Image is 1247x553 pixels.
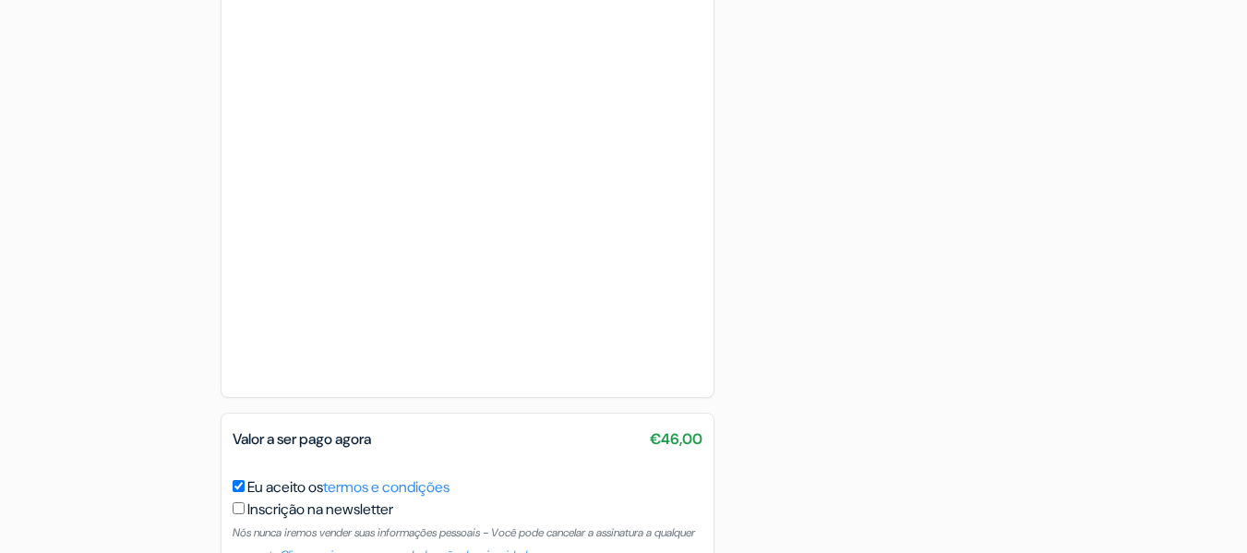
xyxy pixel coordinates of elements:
label: Inscrição na newsletter [247,499,393,521]
label: Eu aceito os [247,476,450,499]
span: €46,00 [650,428,702,451]
a: termos e condições [323,477,450,497]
